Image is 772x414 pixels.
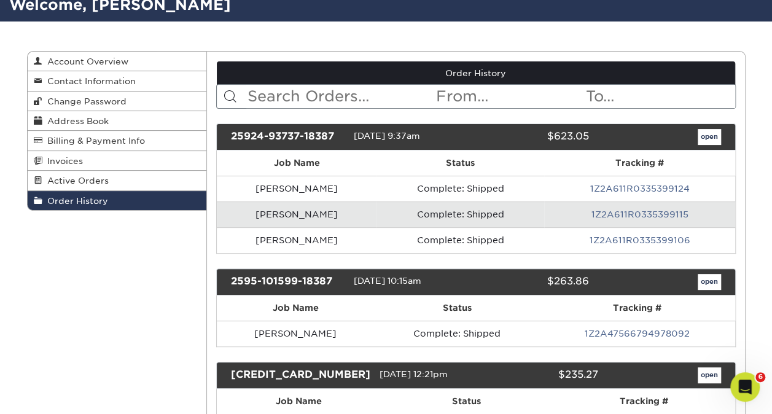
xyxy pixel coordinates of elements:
td: Complete: Shipped [376,201,544,227]
div: $623.05 [467,129,598,145]
span: Account Overview [42,57,128,66]
a: open [698,274,721,290]
td: [PERSON_NAME] [217,227,376,253]
td: [PERSON_NAME] [217,176,376,201]
a: Billing & Payment Info [28,131,207,150]
a: open [698,367,721,383]
span: [DATE] 9:37am [353,131,419,141]
th: Job Name [217,295,374,321]
th: Status [376,150,544,176]
span: [DATE] 12:21pm [380,369,448,379]
a: 1Z2A611R0335399115 [591,209,688,219]
a: Order History [28,191,207,210]
span: 6 [755,372,765,382]
span: Invoices [42,156,83,166]
td: Complete: Shipped [376,227,544,253]
a: open [698,129,721,145]
a: Account Overview [28,52,207,71]
span: Contact Information [42,76,136,86]
div: [CREDIT_CARD_NUMBER] [222,367,380,383]
th: Status [380,389,552,414]
input: Search Orders... [246,85,435,108]
th: Tracking # [544,150,735,176]
div: $235.27 [484,367,607,383]
a: Address Book [28,111,207,131]
div: $263.86 [467,274,598,290]
input: To... [585,85,735,108]
div: 25924-93737-18387 [222,129,353,145]
a: Contact Information [28,71,207,91]
input: From... [435,85,585,108]
span: Order History [42,196,108,206]
td: Complete: Shipped [376,176,544,201]
span: Change Password [42,96,127,106]
th: Tracking # [552,389,735,414]
a: Change Password [28,92,207,111]
td: [PERSON_NAME] [217,321,374,346]
span: Billing & Payment Info [42,136,145,146]
div: 2595-101599-18387 [222,274,353,290]
a: 1Z2A611R0335399106 [589,235,690,245]
span: Address Book [42,116,109,126]
a: Invoices [28,151,207,171]
th: Status [374,295,540,321]
th: Tracking # [540,295,735,321]
td: Complete: Shipped [374,321,540,346]
a: 1Z2A47566794978092 [585,329,690,338]
iframe: Intercom live chat [730,372,760,402]
th: Job Name [217,150,376,176]
a: 1Z2A611R0335399124 [590,184,689,193]
span: Active Orders [42,176,109,186]
a: Order History [217,61,735,85]
span: [DATE] 10:15am [353,276,421,286]
a: Active Orders [28,171,207,190]
td: [PERSON_NAME] [217,201,376,227]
